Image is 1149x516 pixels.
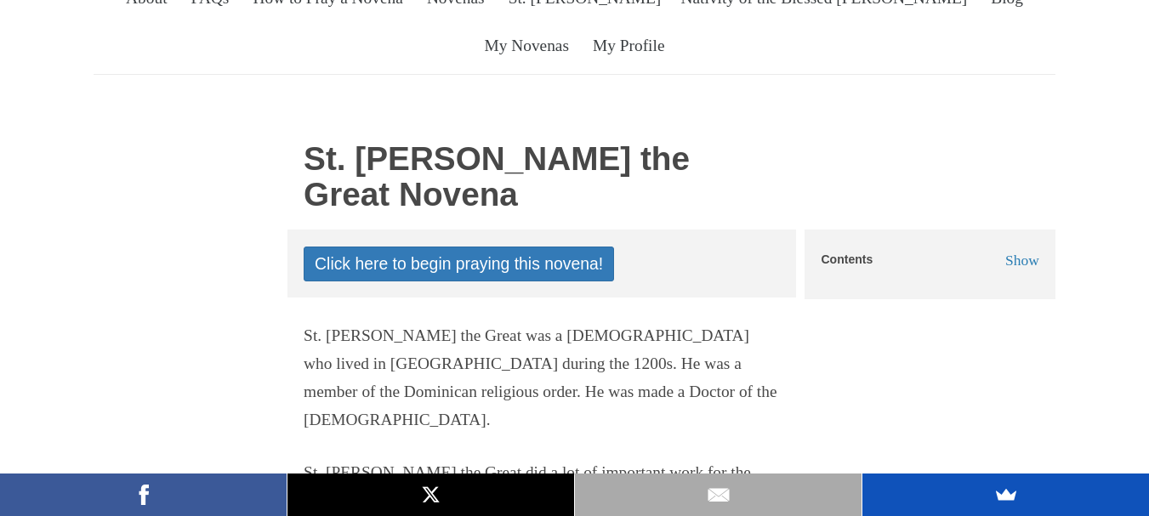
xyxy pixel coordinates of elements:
[475,22,579,70] a: My Novenas
[583,22,674,70] a: My Profile
[418,482,444,507] img: X
[822,253,873,266] h5: Contents
[993,482,1019,507] img: SumoMe
[304,322,780,434] p: St. [PERSON_NAME] the Great was a [DEMOGRAPHIC_DATA] who lived in [GEOGRAPHIC_DATA] during the 12...
[304,141,780,213] h1: St. [PERSON_NAME] the Great Novena
[1005,252,1039,269] span: Show
[706,482,731,507] img: Email
[304,247,614,281] a: Click here to begin praying this novena!
[131,482,156,507] img: Facebook
[862,473,1149,516] a: SumoMe
[287,473,574,516] a: X
[575,473,862,516] a: Email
